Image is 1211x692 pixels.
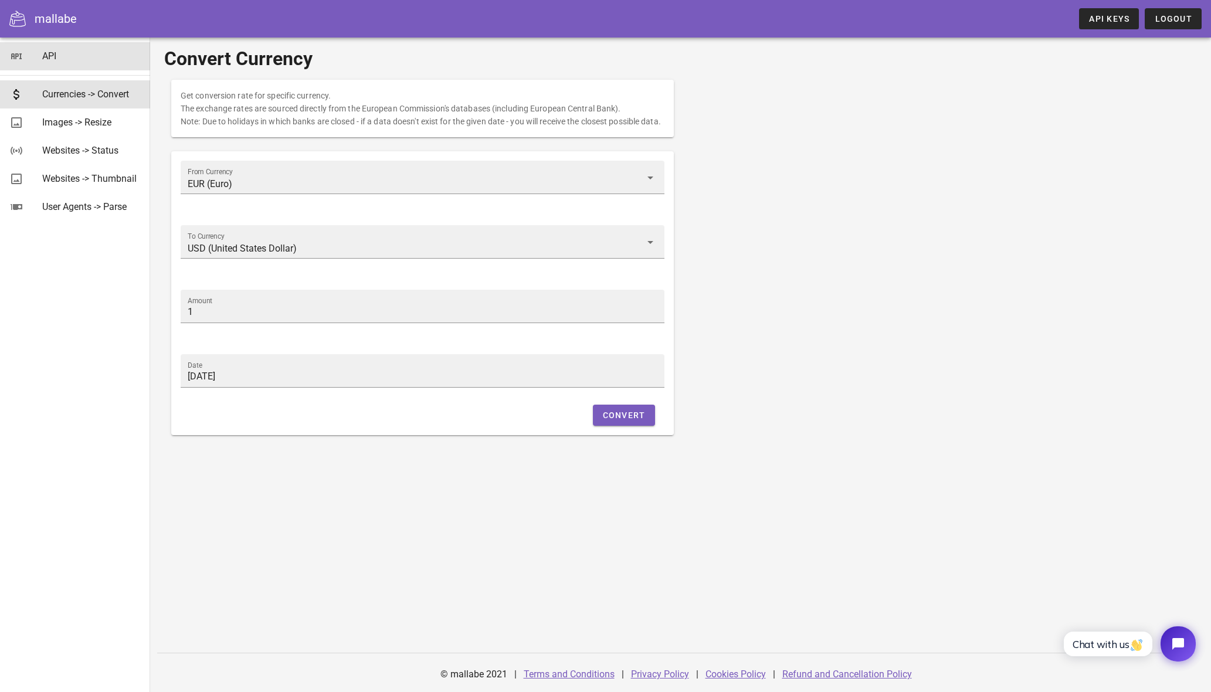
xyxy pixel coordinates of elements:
[1051,616,1206,671] iframe: Tidio Chat
[782,669,912,680] a: Refund and Cancellation Policy
[433,660,514,688] div: © mallabe 2021
[524,669,615,680] a: Terms and Conditions
[514,660,517,688] div: |
[705,669,766,680] a: Cookies Policy
[42,145,141,156] div: Websites -> Status
[188,168,233,177] label: From Currency
[42,117,141,128] div: Images -> Resize
[1088,14,1129,23] span: API Keys
[188,232,225,241] label: To Currency
[35,10,77,28] div: mallabe
[171,80,674,137] div: Get conversion rate for specific currency. The exchange rates are sourced directly from the Europ...
[1079,8,1139,29] a: API Keys
[188,361,202,370] label: Date
[631,669,689,680] a: Privacy Policy
[593,405,655,426] button: Convert
[696,660,698,688] div: |
[42,50,141,62] div: API
[773,660,775,688] div: |
[1154,14,1192,23] span: Logout
[42,201,141,212] div: User Agents -> Parse
[42,89,141,100] div: Currencies -> Convert
[622,660,624,688] div: |
[42,173,141,184] div: Websites -> Thumbnail
[164,45,1197,73] h1: Convert Currency
[188,297,212,306] label: Amount
[602,411,646,420] span: Convert
[1145,8,1202,29] button: Logout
